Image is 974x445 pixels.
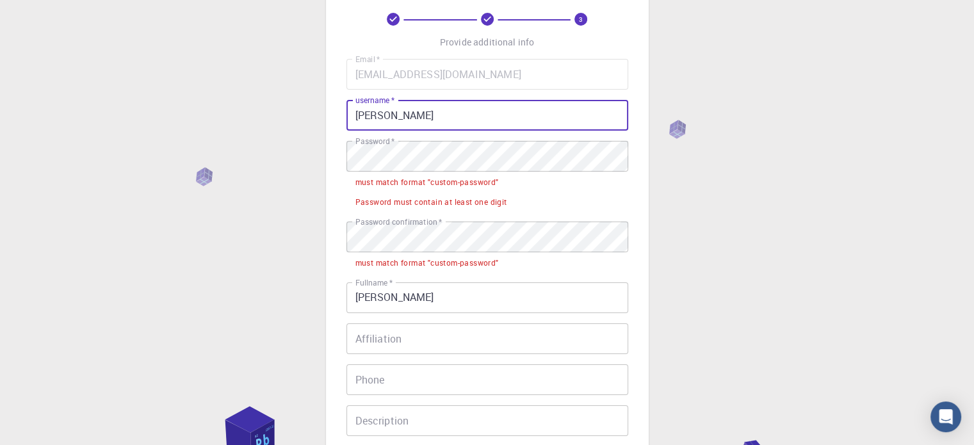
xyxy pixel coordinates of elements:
div: must match format "custom-password" [355,257,499,270]
label: Password [355,136,394,147]
label: Fullname [355,277,393,288]
label: Email [355,54,380,65]
div: Open Intercom Messenger [930,401,961,432]
div: Password must contain at least one digit [355,196,507,209]
p: Provide additional info [440,36,534,49]
div: must match format "custom-password" [355,176,499,189]
label: Password confirmation [355,216,442,227]
label: username [355,95,394,106]
text: 3 [579,15,583,24]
